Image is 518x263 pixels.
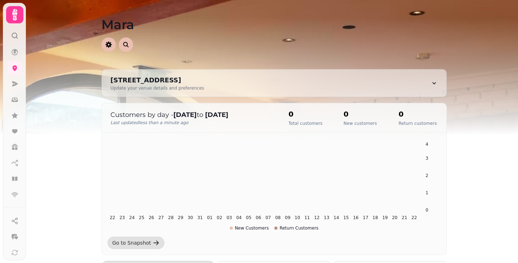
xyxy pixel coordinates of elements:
tspan: 18 [373,215,378,220]
tspan: 09 [285,215,290,220]
tspan: 26 [149,215,154,220]
tspan: 30 [187,215,193,220]
tspan: 04 [236,215,242,220]
h2: 0 [288,109,323,119]
p: Return customers [399,121,437,126]
tspan: 22 [110,215,115,220]
p: Total customers [288,121,323,126]
tspan: 17 [363,215,368,220]
tspan: 07 [265,215,271,220]
tspan: 03 [227,215,232,220]
tspan: 22 [412,215,417,220]
tspan: 19 [382,215,388,220]
p: New customers [344,121,377,126]
tspan: 0 [426,208,428,213]
div: Update your venue details and preferences [110,85,204,91]
tspan: 21 [402,215,407,220]
tspan: 31 [197,215,203,220]
tspan: 1 [426,190,428,195]
tspan: 24 [129,215,135,220]
tspan: 05 [246,215,251,220]
h2: 0 [344,109,377,119]
tspan: 20 [392,215,397,220]
tspan: 10 [295,215,300,220]
tspan: 14 [333,215,339,220]
p: Customers by day - to [110,110,274,120]
div: New Customers [230,225,269,231]
tspan: 27 [158,215,164,220]
div: Go to Snapshot [112,239,151,246]
tspan: 01 [207,215,213,220]
tspan: 25 [139,215,144,220]
tspan: 28 [168,215,173,220]
tspan: 3 [426,156,428,161]
tspan: 02 [217,215,222,220]
tspan: 15 [343,215,349,220]
tspan: 2 [426,173,428,178]
tspan: 13 [324,215,329,220]
h2: 0 [399,109,437,119]
tspan: 16 [353,215,358,220]
tspan: 12 [314,215,319,220]
tspan: 11 [304,215,310,220]
a: Go to Snapshot [108,237,164,249]
tspan: 06 [256,215,261,220]
p: Last updated less than a minute ago [110,120,274,126]
div: Return Customers [274,225,318,231]
tspan: 29 [178,215,183,220]
tspan: 23 [119,215,125,220]
strong: [DATE] [173,111,197,119]
strong: [DATE] [205,111,228,119]
div: [STREET_ADDRESS] [110,75,204,85]
tspan: 08 [275,215,281,220]
tspan: 4 [426,142,428,147]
